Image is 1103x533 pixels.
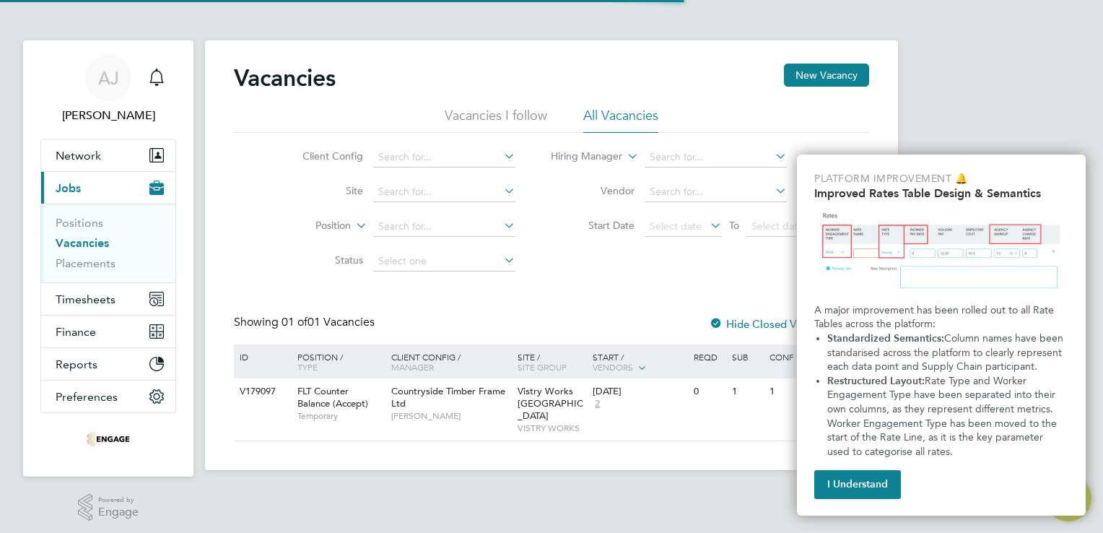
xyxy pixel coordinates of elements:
[391,410,510,422] span: [PERSON_NAME]
[236,344,287,369] div: ID
[551,184,635,197] label: Vendor
[282,315,308,329] span: 01 of
[827,375,1060,458] span: Rate Type and Worker Engagement Type have been separated into their own columns, as they represen...
[766,378,803,405] div: 1
[709,317,837,331] label: Hide Closed Vacancies
[23,40,193,477] nav: Main navigation
[56,357,97,371] span: Reports
[827,332,944,344] strong: Standardized Semantics:
[98,494,139,506] span: Powered by
[280,184,363,197] label: Site
[797,155,1086,516] div: Improved Rate Table Semantics
[827,375,925,387] strong: Restructured Layout:
[539,149,622,164] label: Hiring Manager
[514,344,590,379] div: Site /
[373,251,515,272] input: Select one
[268,219,351,233] label: Position
[280,253,363,266] label: Status
[827,332,1066,373] span: Column names have been standarised across the platform to clearly represent each data point and S...
[690,344,728,369] div: Reqd
[56,256,115,270] a: Placements
[297,361,318,373] span: Type
[589,344,690,381] div: Start /
[234,315,378,330] div: Showing
[814,470,901,499] button: I Understand
[645,147,787,168] input: Search for...
[234,64,336,92] h2: Vacancies
[728,344,766,369] div: Sub
[373,217,515,237] input: Search for...
[725,216,744,235] span: To
[593,386,686,398] div: [DATE]
[56,325,96,339] span: Finance
[551,219,635,232] label: Start Date
[297,385,368,409] span: FLT Counter Balance (Accept)
[593,361,633,373] span: Vendors
[814,172,1068,186] p: Platform Improvement 🔔
[391,385,505,409] span: Countryside Timber Frame Ltd
[593,398,602,410] span: 2
[56,149,101,162] span: Network
[814,206,1068,298] img: Updated Rates Table Design & Semantics
[280,149,363,162] label: Client Config
[297,410,384,422] span: Temporary
[40,107,176,124] span: Aggie Jasinska
[56,216,103,230] a: Positions
[445,107,547,133] li: Vacancies I follow
[98,506,139,519] span: Engage
[56,236,109,250] a: Vacancies
[583,107,658,133] li: All Vacancies
[282,315,375,329] span: 01 Vacancies
[40,55,176,124] a: Go to account details
[236,378,287,405] div: V179097
[518,385,583,422] span: Vistry Works [GEOGRAPHIC_DATA]
[650,220,702,233] span: Select date
[56,390,118,404] span: Preferences
[751,220,803,233] span: Select date
[690,378,728,405] div: 0
[373,147,515,168] input: Search for...
[814,303,1068,331] p: A major improvement has been rolled out to all Rate Tables across the platform:
[814,186,1068,200] h2: Improved Rates Table Design & Semantics
[391,361,434,373] span: Manager
[645,182,787,202] input: Search for...
[98,69,119,87] span: AJ
[784,64,869,87] button: New Vacancy
[518,422,586,434] span: VISTRY WORKS
[56,292,115,306] span: Timesheets
[287,344,388,379] div: Position /
[87,428,130,451] img: acceptrec-logo-retina.png
[56,181,81,195] span: Jobs
[728,378,766,405] div: 1
[766,344,803,369] div: Conf
[373,182,515,202] input: Search for...
[388,344,514,379] div: Client Config /
[518,361,567,373] span: Site Group
[40,428,176,451] a: Go to home page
